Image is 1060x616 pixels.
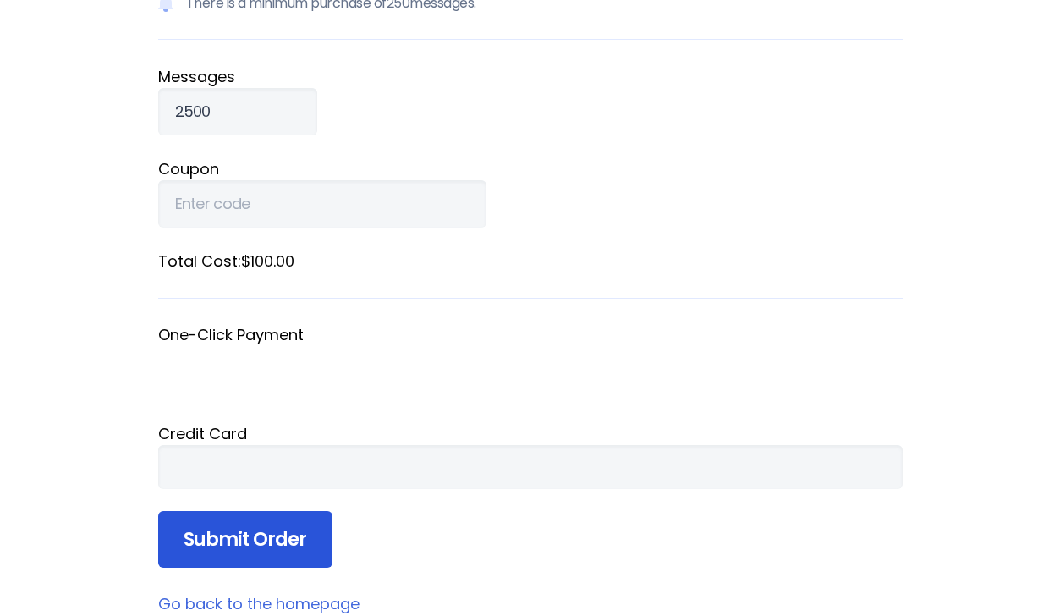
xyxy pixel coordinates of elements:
[158,324,903,400] fieldset: One-Click Payment
[158,88,317,135] input: Qty
[158,346,903,400] iframe: Secure payment button frame
[158,422,903,445] div: Credit Card
[175,458,886,476] iframe: Secure card payment input frame
[158,65,903,88] label: Message s
[158,250,903,272] label: Total Cost: $100.00
[158,180,486,228] input: Enter code
[158,593,360,614] a: Go back to the homepage
[158,157,903,180] label: Coupon
[158,511,332,569] input: Submit Order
